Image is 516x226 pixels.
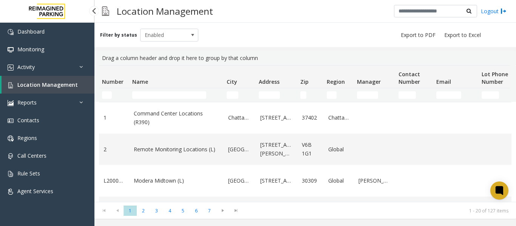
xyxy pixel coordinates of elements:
kendo-pager-info: 1 - 20 of 127 items [247,208,508,214]
td: Contact Number Filter [395,88,433,102]
span: Location Management [17,81,78,88]
span: Agent Services [17,188,53,195]
input: Email Filter [436,91,461,99]
span: Regions [17,134,37,141]
a: V6B 1G1 [302,141,319,158]
span: Go to the last page [231,208,241,214]
img: 'icon' [8,118,14,124]
a: Command Center Locations (R390) [134,109,219,126]
span: Go to the next page [216,205,229,216]
label: Filter by status [100,32,137,38]
span: Region [327,78,345,85]
input: Address Filter [259,91,280,99]
span: Activity [17,63,35,71]
span: Go to the last page [229,205,243,216]
span: Contact Number [399,71,420,85]
span: Rule Sets [17,170,40,177]
td: Name Filter [129,88,224,102]
a: [STREET_ADDRESS][PERSON_NAME] [260,141,293,158]
span: Manager [357,78,381,85]
span: Page 1 [124,206,137,216]
input: Contact Number Filter [399,91,416,99]
input: Region Filter [327,91,337,99]
img: 'icon' [8,171,14,177]
a: L20000500 [104,177,125,185]
span: Export to PDF [401,31,436,39]
span: Go to the next page [218,208,228,214]
img: 'icon' [8,65,14,71]
span: Name [132,78,148,85]
img: 'icon' [8,189,14,195]
span: Enabled [141,29,187,41]
a: [GEOGRAPHIC_DATA] [228,177,251,185]
span: Lot Phone Number [482,71,508,85]
a: [STREET_ADDRESS] [260,114,293,122]
span: Zip [300,78,309,85]
a: Global [328,145,349,154]
span: Page 4 [163,206,176,216]
a: 2 [104,145,125,154]
span: Email [436,78,451,85]
input: City Filter [227,91,238,99]
td: Zip Filter [297,88,324,102]
input: Name Filter [132,91,206,99]
span: Export to Excel [444,31,481,39]
img: 'icon' [8,29,14,35]
span: City [227,78,237,85]
span: Page 7 [203,206,216,216]
a: Location Management [2,76,94,94]
span: Contacts [17,117,39,124]
td: Address Filter [256,88,297,102]
span: Page 3 [150,206,163,216]
button: Export to PDF [398,30,439,40]
a: [GEOGRAPHIC_DATA] [228,145,251,154]
span: Number [102,78,124,85]
img: 'icon' [8,100,14,106]
a: 37402 [302,114,319,122]
td: Number Filter [99,88,129,102]
input: Lot Phone Number Filter [482,91,499,99]
a: [STREET_ADDRESS] [260,177,293,185]
a: Logout [481,7,507,15]
span: Call Centers [17,152,46,159]
a: Chattanooga [228,114,251,122]
a: Chattanooga [328,114,349,122]
input: Zip Filter [300,91,306,99]
img: 'icon' [8,153,14,159]
a: Modera Midtown (L) [134,177,219,185]
a: 30309 [302,177,319,185]
a: Remote Monitoring Locations (L) [134,145,219,154]
td: City Filter [224,88,256,102]
span: Reports [17,99,37,106]
img: logout [501,7,507,15]
span: Dashboard [17,28,45,35]
img: 'icon' [8,135,14,141]
td: Region Filter [324,88,354,102]
a: 1 [104,114,125,122]
img: 'icon' [8,47,14,53]
img: 'icon' [8,82,14,88]
h3: Location Management [113,2,217,20]
span: Page 6 [190,206,203,216]
span: Page 5 [176,206,190,216]
button: Export to Excel [441,30,484,40]
span: Monitoring [17,46,44,53]
td: Manager Filter [354,88,395,102]
span: Address [259,78,280,85]
a: Global [328,177,349,185]
div: Data table [94,65,516,202]
a: [PERSON_NAME] [358,177,391,185]
div: Drag a column header and drop it here to group by that column [99,51,511,65]
img: pageIcon [102,2,109,20]
span: Page 2 [137,206,150,216]
input: Manager Filter [357,91,378,99]
td: Email Filter [433,88,479,102]
input: Number Filter [102,91,112,99]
